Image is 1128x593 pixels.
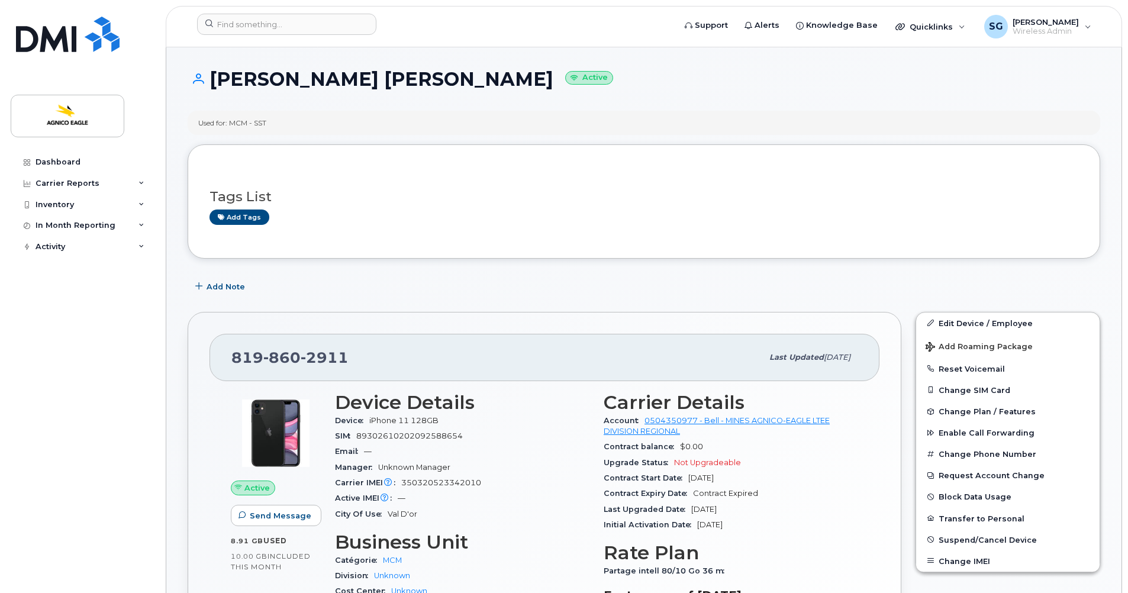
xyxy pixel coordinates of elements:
span: Contract Expired [693,489,758,498]
a: Edit Device / Employee [916,312,1100,334]
button: Transfer to Personal [916,508,1100,529]
button: Change Plan / Features [916,401,1100,422]
span: SIM [335,431,356,440]
span: Active [244,482,270,494]
h3: Business Unit [335,531,589,553]
a: MCM [383,556,402,565]
button: Change Phone Number [916,443,1100,465]
span: $0.00 [680,442,703,451]
a: Unknown [374,571,410,580]
span: Last updated [769,353,824,362]
button: Add Roaming Package [916,334,1100,358]
span: Division [335,571,374,580]
span: City Of Use [335,510,388,518]
a: 0504350977 - Bell - MINES AGNICO-EAGLE LTEE DIVISION REGIONAL [604,416,830,436]
span: Initial Activation Date [604,520,697,529]
span: Unknown Manager [378,463,450,472]
img: iPhone_11.jpg [240,398,311,469]
span: Add Note [207,281,245,292]
span: Suspend/Cancel Device [939,535,1037,544]
button: Send Message [231,505,321,526]
span: Catégorie [335,556,383,565]
h3: Device Details [335,392,589,413]
button: Block Data Usage [916,486,1100,507]
button: Add Note [188,276,255,298]
span: Enable Call Forwarding [939,428,1034,437]
span: Not Upgradeable [674,458,741,467]
span: 860 [263,349,301,366]
a: Add tags [210,210,269,224]
span: Partage intell 80/10 Go 36 m [604,566,730,575]
span: Contract Expiry Date [604,489,693,498]
span: Carrier IMEI [335,478,401,487]
button: Change SIM Card [916,379,1100,401]
span: 8.91 GB [231,537,263,545]
span: 89302610202092588654 [356,431,463,440]
span: [DATE] [691,505,717,514]
button: Change IMEI [916,550,1100,572]
span: [DATE] [824,353,850,362]
span: Val D'or [388,510,417,518]
span: included this month [231,552,311,571]
span: — [364,447,372,456]
span: Change Plan / Features [939,407,1036,416]
span: 2911 [301,349,349,366]
span: 10.00 GB [231,552,268,560]
span: Contract balance [604,442,680,451]
span: Manager [335,463,378,472]
span: iPhone 11 128GB [369,416,439,425]
span: Send Message [250,510,311,521]
h3: Carrier Details [604,392,858,413]
button: Suspend/Cancel Device [916,529,1100,550]
h3: Tags List [210,189,1078,204]
span: [DATE] [697,520,723,529]
span: Add Roaming Package [926,342,1033,353]
span: used [263,536,287,545]
span: 819 [231,349,349,366]
span: Email [335,447,364,456]
span: Account [604,416,644,425]
span: Active IMEI [335,494,398,502]
span: 350320523342010 [401,478,481,487]
span: Upgrade Status [604,458,674,467]
h3: Rate Plan [604,542,858,563]
button: Enable Call Forwarding [916,422,1100,443]
span: Device [335,416,369,425]
small: Active [565,71,613,85]
button: Request Account Change [916,465,1100,486]
span: — [398,494,405,502]
div: Used for: MCM - SST [198,118,266,128]
span: Last Upgraded Date [604,505,691,514]
button: Reset Voicemail [916,358,1100,379]
span: [DATE] [688,473,714,482]
span: Contract Start Date [604,473,688,482]
h1: [PERSON_NAME] [PERSON_NAME] [188,69,1100,89]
